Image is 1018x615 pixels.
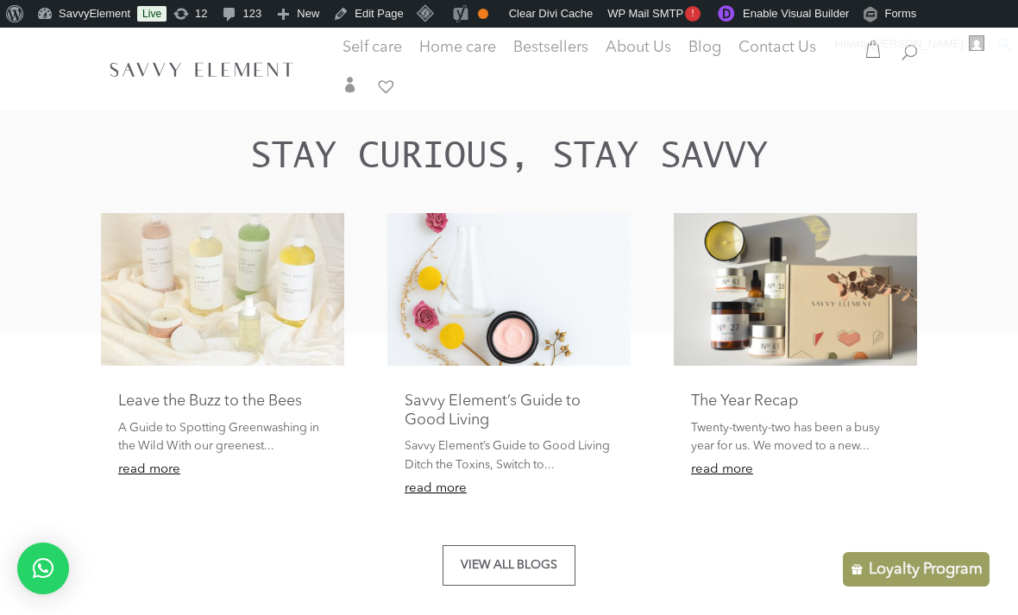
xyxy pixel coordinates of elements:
[738,40,816,55] span: Contact Us
[606,41,671,59] a: About Us
[342,41,402,76] a: Self care
[869,559,983,580] p: Loyalty Program
[137,6,167,22] a: Live
[419,41,496,76] a: Home care
[829,30,991,58] a: Howdy,
[688,40,721,55] span: Blog
[102,135,916,182] h2: Stay curious, stay savvy
[118,463,180,476] a: read more
[871,37,964,50] span: [PERSON_NAME]
[691,393,798,409] a: The Year Recap
[419,40,496,55] span: Home care
[691,419,900,456] p: Twenty-twenty-two has been a busy year for us. We moved to a new...
[405,437,613,474] p: Savvy Element’s Guide to Good Living Ditch the Toxins, Switch to...
[387,213,631,365] img: Savvy Element’s Guide to Good Living
[688,41,721,59] a: Blog
[105,57,298,82] img: SavvyElement
[118,419,327,456] p: A Guide to Spotting Greenwashing in the Wild With our greenest...
[118,393,302,409] a: Leave the Buzz to the Bees
[342,77,358,98] a: 
[513,40,588,55] span: Bestsellers
[443,545,575,586] a: View All Blogs
[342,77,358,92] span: 
[101,213,344,365] img: Leave the Buzz to the Bees
[738,41,816,59] a: Contact Us
[606,40,671,55] span: About Us
[674,213,917,365] img: The Year Recap
[405,482,467,495] a: read more
[405,393,581,428] a: Savvy Element’s Guide to Good Living
[513,41,588,59] a: Bestsellers
[685,6,701,22] span: !
[342,40,402,55] span: Self care
[691,463,753,476] a: read more
[478,9,488,19] div: OK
